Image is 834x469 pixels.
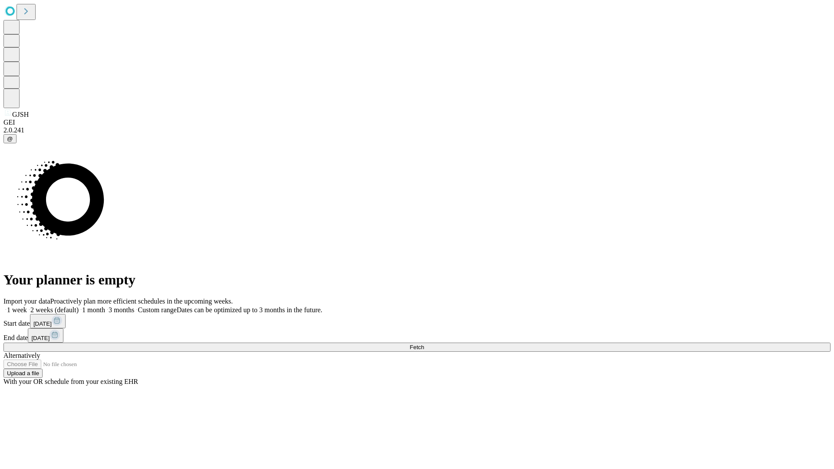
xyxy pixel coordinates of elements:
span: @ [7,135,13,142]
span: Custom range [138,306,176,314]
span: Import your data [3,297,50,305]
span: Proactively plan more efficient schedules in the upcoming weeks. [50,297,233,305]
button: Fetch [3,343,831,352]
span: Alternatively [3,352,40,359]
span: 2 weeks (default) [30,306,79,314]
div: Start date [3,314,831,328]
span: Dates can be optimized up to 3 months in the future. [177,306,322,314]
span: [DATE] [33,320,52,327]
span: Fetch [410,344,424,350]
div: End date [3,328,831,343]
span: GJSH [12,111,29,118]
span: 1 week [7,306,27,314]
span: With your OR schedule from your existing EHR [3,378,138,385]
span: 1 month [82,306,105,314]
div: GEI [3,119,831,126]
h1: Your planner is empty [3,272,831,288]
span: [DATE] [31,335,50,341]
button: [DATE] [28,328,63,343]
span: 3 months [109,306,134,314]
div: 2.0.241 [3,126,831,134]
button: @ [3,134,17,143]
button: Upload a file [3,369,43,378]
button: [DATE] [30,314,66,328]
